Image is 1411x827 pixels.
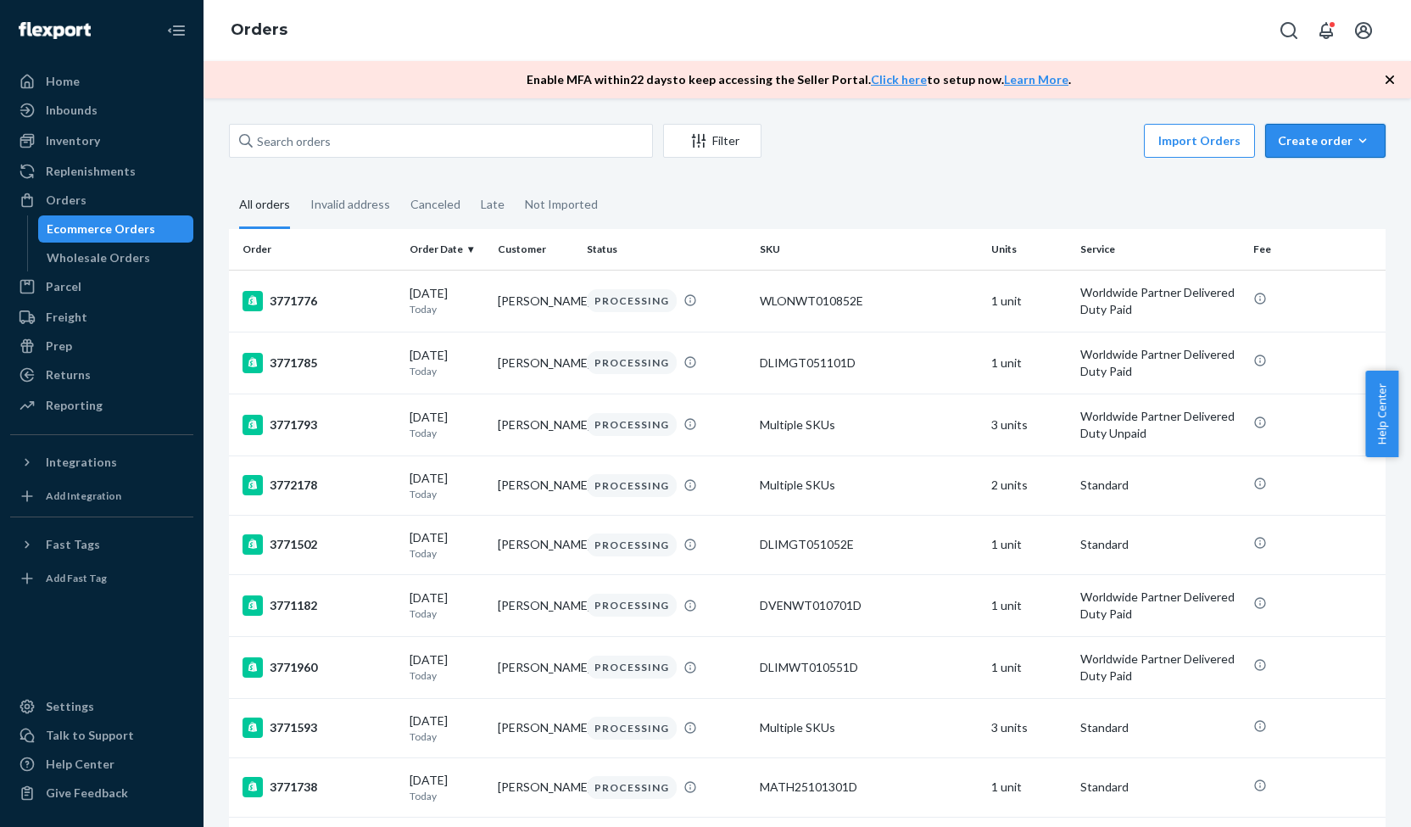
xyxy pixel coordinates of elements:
[10,158,193,185] a: Replenishments
[491,515,580,574] td: [PERSON_NAME]
[1309,14,1343,47] button: Open notifications
[10,127,193,154] a: Inventory
[871,72,927,87] a: Click here
[1080,536,1241,553] p: Standard
[984,757,1074,817] td: 1 unit
[10,483,193,510] a: Add Integration
[410,668,485,683] p: Today
[984,698,1074,757] td: 3 units
[498,242,573,256] div: Customer
[10,361,193,388] a: Returns
[491,455,580,515] td: [PERSON_NAME]
[587,474,677,497] div: PROCESSING
[663,124,761,158] button: Filter
[410,712,485,744] div: [DATE]
[10,304,193,331] a: Freight
[46,698,94,715] div: Settings
[760,779,978,796] div: MATH25101301D
[587,656,677,679] div: PROCESSING
[10,565,193,592] a: Add Fast Tag
[1080,589,1241,623] p: Worldwide Partner Delivered Duty Paid
[1004,72,1068,87] a: Learn More
[410,347,485,378] div: [DATE]
[587,717,677,740] div: PROCESSING
[46,571,107,585] div: Add Fast Tag
[587,534,677,556] div: PROCESSING
[753,455,984,515] td: Multiple SKUs
[984,574,1074,636] td: 1 unit
[760,659,978,676] div: DLIMWT010551D
[984,394,1074,455] td: 3 units
[10,68,193,95] a: Home
[46,785,128,802] div: Give Feedback
[1080,346,1241,380] p: Worldwide Partner Delivered Duty Paid
[403,229,492,270] th: Order Date
[1080,651,1241,685] p: Worldwide Partner Delivered Duty Paid
[10,332,193,360] a: Prep
[46,73,80,90] div: Home
[760,355,978,372] div: DLIMGT051101D
[587,289,677,312] div: PROCESSING
[410,590,485,621] div: [DATE]
[1272,14,1306,47] button: Open Search Box
[1246,229,1386,270] th: Fee
[19,22,91,39] img: Flexport logo
[243,415,396,435] div: 3771793
[46,278,81,295] div: Parcel
[984,455,1074,515] td: 2 units
[525,182,598,226] div: Not Imported
[47,249,150,266] div: Wholesale Orders
[1365,371,1398,457] button: Help Center
[46,536,100,553] div: Fast Tags
[410,529,485,561] div: [DATE]
[1080,477,1241,494] p: Standard
[46,309,87,326] div: Freight
[1080,719,1241,736] p: Standard
[229,124,653,158] input: Search orders
[231,20,287,39] a: Orders
[10,449,193,476] button: Integrations
[10,97,193,124] a: Inbounds
[491,394,580,455] td: [PERSON_NAME]
[1278,132,1373,149] div: Create order
[10,751,193,778] a: Help Center
[587,594,677,617] div: PROCESSING
[410,651,485,683] div: [DATE]
[10,722,193,749] button: Talk to Support
[753,698,984,757] td: Multiple SKUs
[527,71,1071,88] p: Enable MFA within 22 days to keep accessing the Seller Portal. to setup now. .
[10,273,193,300] a: Parcel
[34,12,95,27] span: Support
[410,182,460,226] div: Canceled
[46,338,72,355] div: Prep
[410,364,485,378] p: Today
[217,6,301,55] ol: breadcrumbs
[243,534,396,555] div: 3771502
[410,546,485,561] p: Today
[47,221,155,237] div: Ecommerce Orders
[1265,124,1386,158] button: Create order
[410,285,485,316] div: [DATE]
[229,229,403,270] th: Order
[491,270,580,332] td: [PERSON_NAME]
[491,698,580,757] td: [PERSON_NAME]
[10,693,193,720] a: Settings
[46,454,117,471] div: Integrations
[243,353,396,373] div: 3771785
[46,727,134,744] div: Talk to Support
[310,182,390,226] div: Invalid address
[1080,779,1241,796] p: Standard
[984,636,1074,698] td: 1 unit
[587,776,677,799] div: PROCESSING
[760,597,978,614] div: DVENWT010701D
[410,772,485,803] div: [DATE]
[491,574,580,636] td: [PERSON_NAME]
[410,426,485,440] p: Today
[1080,408,1241,442] p: Worldwide Partner Delivered Duty Unpaid
[410,409,485,440] div: [DATE]
[243,291,396,311] div: 3771776
[587,413,677,436] div: PROCESSING
[760,293,978,310] div: WLONWT010852E
[753,394,984,455] td: Multiple SKUs
[243,657,396,678] div: 3771960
